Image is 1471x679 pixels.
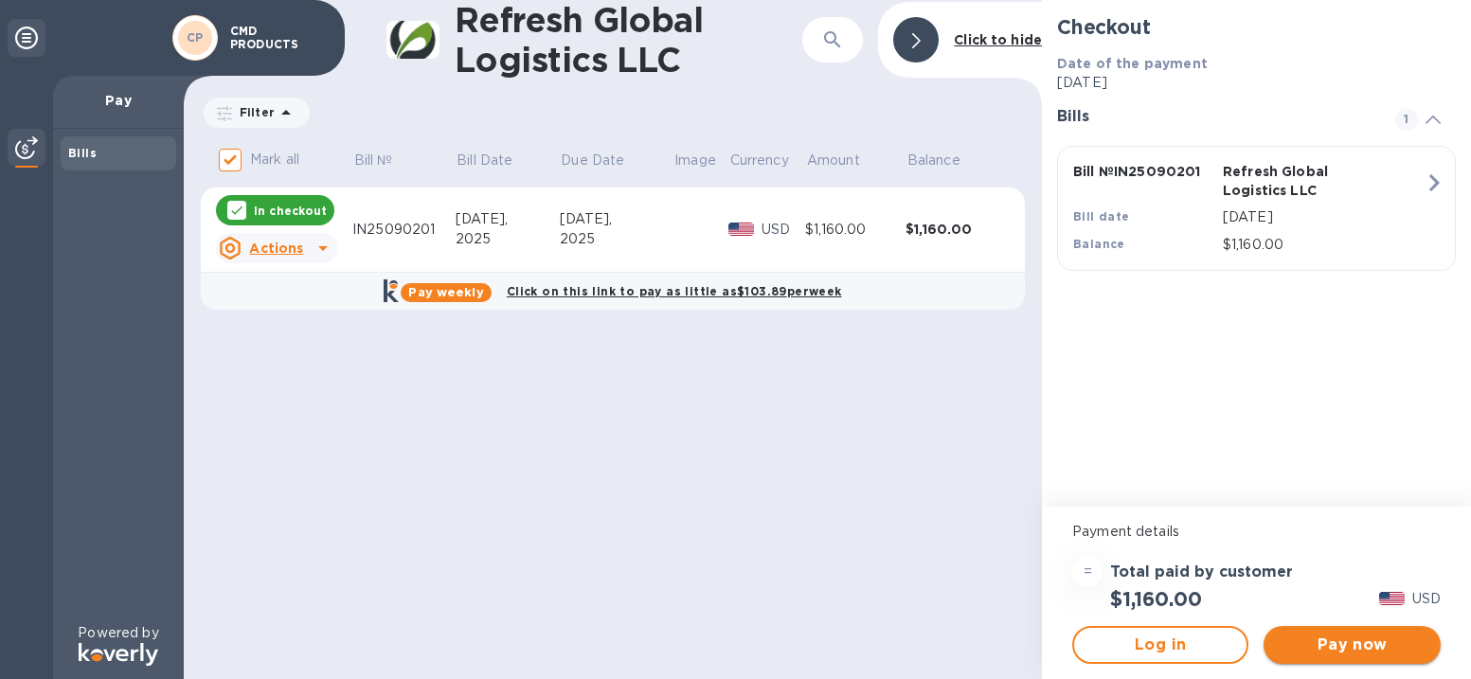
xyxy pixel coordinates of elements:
p: Refresh Global Logistics LLC [1223,162,1365,200]
div: $1,160.00 [906,220,1006,239]
p: Image [674,151,716,170]
p: CMD PRODUCTS [230,25,325,51]
b: Click to hide [954,32,1042,47]
span: Pay now [1279,634,1425,656]
span: 1 [1395,108,1418,131]
div: [DATE], [456,209,560,229]
span: Bill Date [457,151,537,170]
img: USD [728,223,754,236]
p: USD [762,220,806,240]
div: = [1072,557,1103,587]
span: Amount [807,151,885,170]
span: Balance [907,151,985,170]
p: Currency [730,151,789,170]
b: Click on this link to pay as little as $103.89 per week [507,284,842,298]
img: Logo [79,643,158,666]
p: Mark all [250,150,299,170]
div: 2025 [456,229,560,249]
b: Bills [68,146,97,160]
div: [DATE], [560,209,673,229]
h3: Bills [1057,108,1372,126]
div: 2025 [560,229,673,249]
div: $1,160.00 [805,220,906,240]
span: Log in [1089,634,1231,656]
button: Pay now [1264,626,1440,664]
b: Bill date [1073,209,1130,223]
p: USD [1412,589,1441,609]
u: Actions [249,241,303,256]
div: IN25090201 [352,220,456,240]
b: Balance [1073,237,1125,251]
p: Balance [907,151,960,170]
p: Pay [68,91,169,110]
b: Date of the payment [1057,56,1208,71]
p: In checkout [254,203,327,219]
p: Bill № [354,151,393,170]
h2: Checkout [1057,15,1456,39]
p: Bill Date [457,151,512,170]
p: $1,160.00 [1223,235,1425,255]
p: Due Date [561,151,624,170]
button: Bill №IN25090201Refresh Global Logistics LLCBill date[DATE]Balance$1,160.00 [1057,146,1456,271]
b: Pay weekly [408,285,483,299]
p: Filter [232,104,275,120]
p: [DATE] [1223,207,1425,227]
span: Bill № [354,151,418,170]
p: Payment details [1072,522,1441,542]
span: Due Date [561,151,649,170]
h3: Total paid by customer [1110,563,1293,581]
button: Log in [1072,626,1248,664]
b: CP [187,30,204,45]
p: Bill № IN25090201 [1073,162,1215,181]
img: USD [1379,592,1405,605]
h2: $1,160.00 [1110,587,1201,611]
p: Amount [807,151,860,170]
p: [DATE] [1057,73,1456,93]
p: Powered by [78,623,158,643]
